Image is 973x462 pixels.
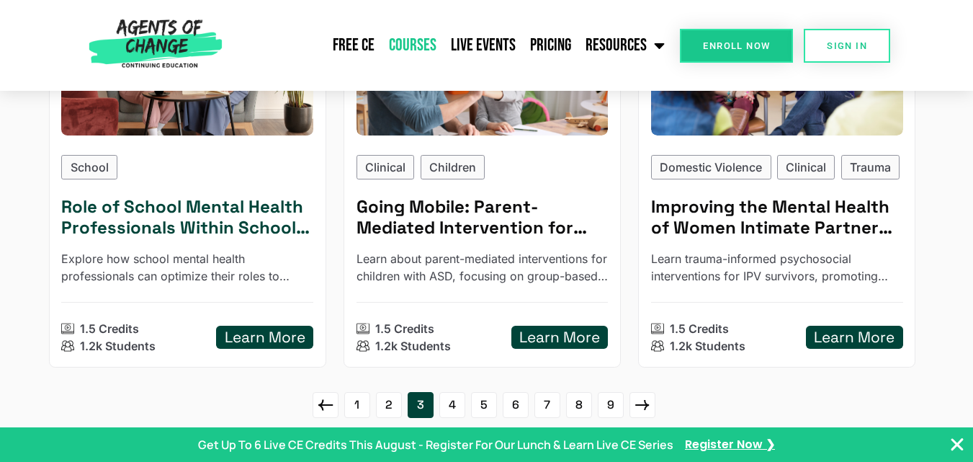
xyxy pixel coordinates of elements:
[660,159,762,176] p: Domestic Violence
[429,159,476,176] p: Children
[519,329,600,347] h5: Learn More
[578,27,672,63] a: Resources
[814,329,894,347] h5: Learn More
[534,392,560,418] a: 7
[365,159,405,176] p: Clinical
[444,27,523,63] a: Live Events
[326,27,382,63] a: Free CE
[685,437,775,453] a: Register Now ❯
[375,337,451,355] p: 1.2k Students
[680,29,793,63] a: Enroll Now
[850,159,891,176] p: Trauma
[225,329,305,347] h5: Learn More
[376,392,402,418] a: 2
[80,337,156,355] p: 1.2k Students
[670,320,729,337] p: 1.5 Credits
[408,392,434,418] a: 3
[523,27,578,63] a: Pricing
[80,320,139,337] p: 1.5 Credits
[61,250,313,285] p: Explore how school mental health professionals can optimize their roles to support student well-b...
[357,250,609,285] p: Learn about parent-mediated interventions for children with ASD, focusing on group-based and virt...
[503,392,529,418] a: 6
[71,159,109,176] p: School
[566,392,592,418] a: 8
[827,41,867,50] span: SIGN IN
[357,197,609,239] h5: Going Mobile: Parent-Mediated Intervention for Toddlers With ASD - Reading Based
[651,250,903,285] p: Learn trauma-informed psychosocial interventions for IPV survivors, promoting recovery through ho...
[344,392,370,418] a: 1
[471,392,497,418] a: 5
[598,392,624,418] a: 9
[375,320,434,337] p: 1.5 Credits
[198,436,673,453] p: Get Up To 6 Live CE Credits This August - Register For Our Lunch & Learn Live CE Series
[651,197,903,239] h5: Improving the Mental Health of Women Intimate Partner Violence Survivors - Reading Based
[439,392,465,418] a: 4
[786,159,826,176] p: Clinical
[703,41,770,50] span: Enroll Now
[61,197,313,239] h5: Role of School Mental Health Professionals Within School Mental Health Systems - Reading Based
[949,436,966,453] button: Close Banner
[228,27,673,63] nav: Menu
[804,29,890,63] a: SIGN IN
[382,27,444,63] a: Courses
[670,337,745,355] p: 1.2k Students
